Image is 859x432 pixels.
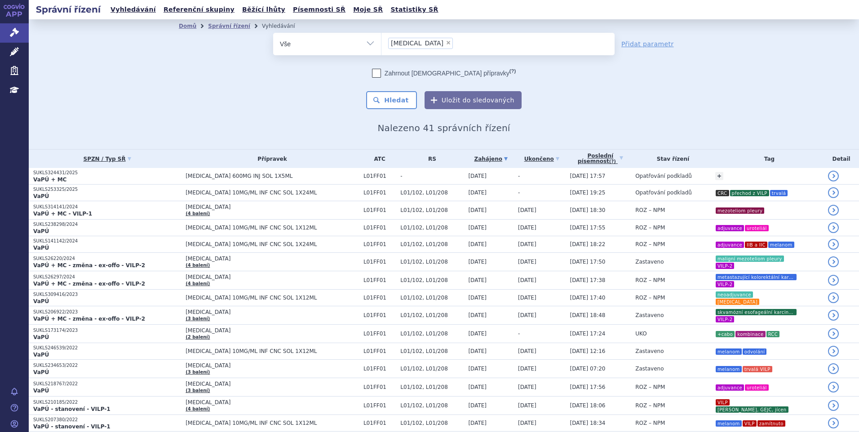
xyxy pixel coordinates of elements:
label: Zahrnout [DEMOGRAPHIC_DATA] přípravky [372,69,516,78]
a: (4 balení) [186,263,210,268]
span: [DATE] [518,241,536,247]
th: Tag [711,150,824,168]
span: Opatřování podkladů [635,173,692,179]
span: [MEDICAL_DATA] 10MG/ML INF CNC SOL 1X12ML [186,348,359,354]
span: [DATE] [468,366,487,372]
a: (3 balení) [186,316,210,321]
p: SUKLS234653/2022 [33,362,181,369]
span: [DATE] 18:48 [570,312,605,318]
span: [MEDICAL_DATA] [186,362,359,369]
i: VILP-2 [716,281,735,287]
span: [DATE] [468,331,487,337]
span: [MEDICAL_DATA] [186,399,359,406]
abbr: (?) [609,159,616,164]
i: adjuvance [716,384,744,391]
a: (3 balení) [186,388,210,393]
i: uroteliál [745,225,768,231]
span: L01/102, L01/208 [400,402,464,409]
span: [DATE] [518,295,536,301]
span: UKO [635,331,646,337]
span: L01FF01 [363,420,396,426]
span: [DATE] 17:40 [570,295,605,301]
span: [DATE] [518,259,536,265]
span: [DATE] 17:38 [570,277,605,283]
span: [DATE] [518,207,536,213]
span: ROZ – NPM [635,295,665,301]
span: Opatřování podkladů [635,190,692,196]
span: - [518,173,520,179]
th: Stav řízení [631,150,711,168]
a: Ukončeno [518,153,565,165]
strong: VaPÚ + MC - změna - ex-offo - VILP-2 [33,316,145,322]
p: SUKLS218767/2022 [33,381,181,387]
p: SUKLS26220/2024 [33,256,181,262]
i: zamítnuto [757,420,785,427]
span: L01FF01 [363,312,396,318]
span: [DATE] [468,312,487,318]
a: detail [828,205,839,216]
p: SUKLS238298/2024 [33,221,181,228]
span: [DATE] [468,348,487,354]
span: ROZ – NPM [635,277,665,283]
span: [MEDICAL_DATA] 10MG/ML INF CNC SOL 1X24ML [186,241,359,247]
span: Zastaveno [635,348,664,354]
strong: VaPÚ - stanovení - VILP-1 [33,406,111,412]
span: [DATE] [468,259,487,265]
i: adjuvance [716,242,744,248]
p: SUKLS206922/2023 [33,309,181,315]
i: VILP-2 [716,263,735,269]
a: (4 balení) [186,406,210,411]
a: Poslednípísemnost(?) [570,150,631,168]
span: [DATE] [518,420,536,426]
a: Běžící lhůty [239,4,288,16]
p: SUKLS309416/2023 [33,291,181,298]
span: L01/102, L01/208 [400,277,464,283]
span: L01FF01 [363,225,396,231]
span: [MEDICAL_DATA] 600MG INJ SOL 1X5ML [186,173,359,179]
span: L01FF01 [363,331,396,337]
span: [MEDICAL_DATA] 10MG/ML INF CNC SOL 1X12ML [186,420,359,426]
span: L01FF01 [363,190,396,196]
i: melanom [716,348,742,355]
span: [DATE] 17:56 [570,384,605,390]
a: (3 balení) [186,370,210,375]
span: [MEDICAL_DATA] [186,309,359,315]
span: L01/102, L01/208 [400,384,464,390]
i: adjuvance [716,225,744,231]
span: ROZ – NPM [635,207,665,213]
strong: VaPÚ + MC - změna - ex-offo - VILP-2 [33,281,145,287]
span: ROZ – NPM [635,241,665,247]
i: přechod z VILP [730,190,769,196]
a: detail [828,239,839,250]
i: [PERSON_NAME], GEJC, jícen [716,406,788,413]
button: Uložit do sledovaných [425,91,522,109]
strong: VaPÚ [33,193,49,199]
span: L01/102, L01/208 [400,207,464,213]
span: L01FF01 [363,277,396,283]
span: L01/102, L01/208 [400,295,464,301]
span: [DATE] [468,420,487,426]
span: L01/102, L01/208 [400,190,464,196]
a: (4 balení) [186,211,210,216]
span: Zastaveno [635,366,664,372]
span: [MEDICAL_DATA] 10MG/ML INF CNC SOL 1X12ML [186,225,359,231]
span: [DATE] [518,384,536,390]
i: trvalá VILP [743,366,772,372]
span: [DATE] [468,173,487,179]
a: Přidat parametr [621,40,674,48]
p: SUKLS210185/2022 [33,399,181,406]
strong: VaPÚ [33,245,49,251]
strong: VaPÚ [33,352,49,358]
span: [MEDICAL_DATA] [186,204,359,210]
a: (4 balení) [186,281,210,286]
span: [DATE] 19:25 [570,190,605,196]
i: melanom [716,366,742,372]
i: maligní mezoteliom pleury [716,256,784,262]
h2: Správní řízení [29,3,108,16]
span: L01/102, L01/208 [400,225,464,231]
span: ROZ – NPM [635,420,665,426]
li: Vyhledávání [262,19,307,33]
strong: VaPÚ + MC - VILP-1 [33,211,92,217]
strong: VaPÚ + MC - změna - ex-offo - VILP-2 [33,262,145,269]
span: [DATE] 07:20 [570,366,605,372]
